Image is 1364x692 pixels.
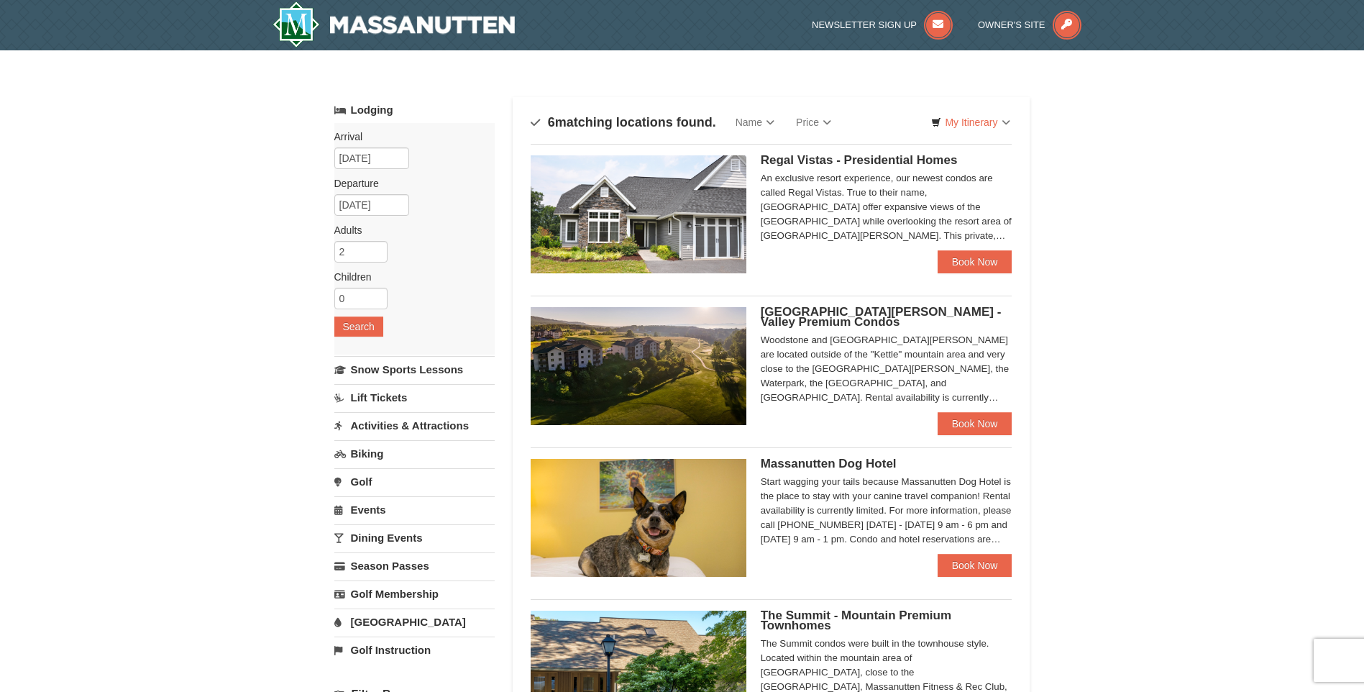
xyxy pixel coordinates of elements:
[812,19,917,30] span: Newsletter Sign Up
[761,609,951,632] span: The Summit - Mountain Premium Townhomes
[334,552,495,579] a: Season Passes
[334,412,495,439] a: Activities & Attractions
[334,609,495,635] a: [GEOGRAPHIC_DATA]
[938,412,1012,435] a: Book Now
[761,171,1012,243] div: An exclusive resort experience, our newest condos are called Regal Vistas. True to their name, [G...
[334,524,495,551] a: Dining Events
[334,176,484,191] label: Departure
[334,440,495,467] a: Biking
[531,307,746,425] img: 19219041-4-ec11c166.jpg
[334,317,383,337] button: Search
[812,19,953,30] a: Newsletter Sign Up
[978,19,1081,30] a: Owner's Site
[725,108,785,137] a: Name
[548,115,555,129] span: 6
[978,19,1045,30] span: Owner's Site
[531,155,746,273] img: 19218991-1-902409a9.jpg
[938,554,1012,577] a: Book Now
[334,637,495,663] a: Golf Instruction
[334,496,495,523] a: Events
[273,1,516,47] a: Massanutten Resort
[334,97,495,123] a: Lodging
[334,356,495,383] a: Snow Sports Lessons
[334,129,484,144] label: Arrival
[785,108,842,137] a: Price
[761,333,1012,405] div: Woodstone and [GEOGRAPHIC_DATA][PERSON_NAME] are located outside of the "Kettle" mountain area an...
[761,475,1012,547] div: Start wagging your tails because Massanutten Dog Hotel is the place to stay with your canine trav...
[334,581,495,607] a: Golf Membership
[761,457,897,470] span: Massanutten Dog Hotel
[334,223,484,237] label: Adults
[273,1,516,47] img: Massanutten Resort Logo
[531,115,716,129] h4: matching locations found.
[334,270,484,284] label: Children
[938,250,1012,273] a: Book Now
[334,468,495,495] a: Golf
[334,384,495,411] a: Lift Tickets
[922,111,1019,133] a: My Itinerary
[761,153,958,167] span: Regal Vistas - Presidential Homes
[761,305,1002,329] span: [GEOGRAPHIC_DATA][PERSON_NAME] - Valley Premium Condos
[531,459,746,577] img: 27428181-5-81c892a3.jpg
